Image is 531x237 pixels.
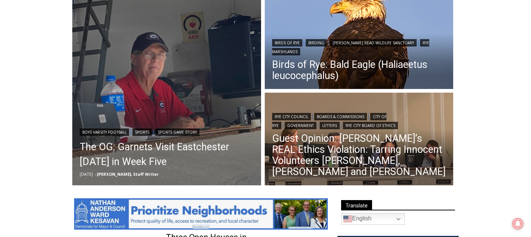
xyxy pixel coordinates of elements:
[80,171,93,177] time: [DATE]
[272,59,446,81] a: Birds of Rye: Bald Eagle (Haliaeetus leucocephalus)
[86,62,90,70] div: 6
[0,73,110,92] a: [PERSON_NAME] Read Sanctuary Fall Fest: [DATE]
[272,113,386,129] a: City of Rye
[272,38,446,55] div: | | |
[77,62,81,70] div: 2
[132,128,152,136] a: Sports
[83,62,84,70] div: /
[341,200,372,210] span: Translate
[314,113,367,120] a: Boards & Commissions
[193,73,342,90] span: Intern @ [DOMAIN_NAME]
[155,128,199,136] a: Sports Game Story
[6,74,98,91] h4: [PERSON_NAME] Read Sanctuary Fall Fest: [DATE]
[80,127,254,136] div: | |
[265,93,454,187] img: (PHOTO: The "Gang of Four" Councilwoman Carolina Johnson, Mayor Josh Cohn, Councilwoman Julie Sou...
[341,213,405,225] a: English
[80,140,254,169] a: The OG: Garnets Visit Eastchester [DATE] in Week Five
[186,0,348,72] div: "[PERSON_NAME] and I covered the [DATE] Parade, which was a really eye opening experience as I ha...
[343,122,398,129] a: Rye City Board of Ethics
[95,171,97,177] span: –
[177,72,357,92] a: Intern @ [DOMAIN_NAME]
[306,39,327,47] a: Birding
[265,93,454,187] a: Read More Guest Opinion: Rye’s REAL Ethics Violation: Tarring Innocent Volunteers Carolina Johnso...
[285,122,316,129] a: Government
[330,39,417,47] a: [PERSON_NAME] Read Wildlife Sanctuary
[320,122,340,129] a: Letters
[272,113,311,120] a: Rye City Council
[272,133,446,177] a: Guest Opinion: [PERSON_NAME]’s REAL Ethics Violation: Tarring Innocent Volunteers [PERSON_NAME], ...
[77,22,107,61] div: Birds of Prey: Falcon and hawk demos
[272,111,446,129] div: | | | | |
[272,39,302,47] a: Birds of Rye
[97,171,159,177] a: [PERSON_NAME], Staff Writer
[80,128,129,136] a: Boys Varsity Football
[343,214,352,223] img: en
